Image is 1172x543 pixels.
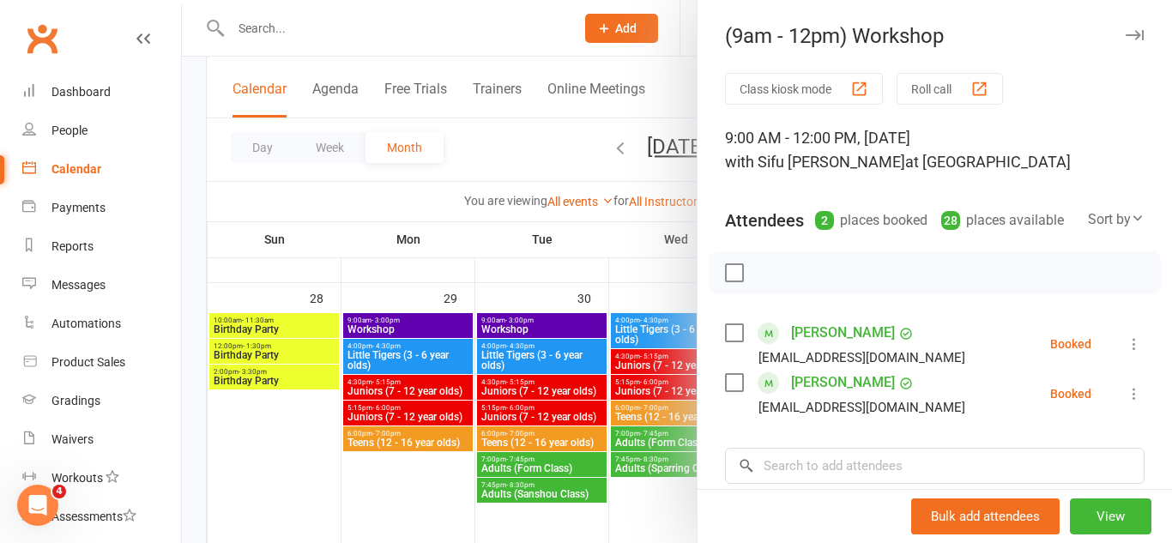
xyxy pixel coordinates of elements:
div: Product Sales [51,355,125,369]
div: Sort by [1088,208,1145,231]
a: Calendar [22,150,181,189]
div: Reports [51,239,94,253]
a: Dashboard [22,73,181,112]
div: Dashboard [51,85,111,99]
div: [EMAIL_ADDRESS][DOMAIN_NAME] [758,396,965,419]
div: [EMAIL_ADDRESS][DOMAIN_NAME] [758,347,965,369]
div: Waivers [51,432,94,446]
a: Gradings [22,382,181,420]
div: Messages [51,278,106,292]
button: View [1070,498,1151,534]
span: with Sifu [PERSON_NAME] [725,153,905,171]
a: Product Sales [22,343,181,382]
span: 4 [52,485,66,498]
a: Messages [22,266,181,305]
button: Roll call [897,73,1003,105]
a: Payments [22,189,181,227]
a: Automations [22,305,181,343]
a: [PERSON_NAME] [791,369,895,396]
div: 28 [941,211,960,230]
div: Attendees [725,208,804,232]
input: Search to add attendees [725,448,1145,484]
div: Booked [1050,338,1091,350]
div: 2 [815,211,834,230]
div: 9:00 AM - 12:00 PM, [DATE] [725,126,1145,174]
a: Assessments [22,498,181,536]
button: Bulk add attendees [911,498,1060,534]
div: Booked [1050,388,1091,400]
a: Workouts [22,459,181,498]
div: Assessments [51,510,136,523]
div: Workouts [51,471,103,485]
div: places available [941,208,1064,232]
span: at [GEOGRAPHIC_DATA] [905,153,1071,171]
iframe: Intercom live chat [17,485,58,526]
a: Reports [22,227,181,266]
a: [PERSON_NAME] [791,319,895,347]
div: places booked [815,208,927,232]
div: Gradings [51,394,100,407]
button: Class kiosk mode [725,73,883,105]
div: Payments [51,201,106,214]
div: Calendar [51,162,101,176]
div: People [51,124,88,137]
a: People [22,112,181,150]
a: Waivers [22,420,181,459]
div: (9am - 12pm) Workshop [698,24,1172,48]
div: Automations [51,317,121,330]
a: Clubworx [21,17,63,60]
